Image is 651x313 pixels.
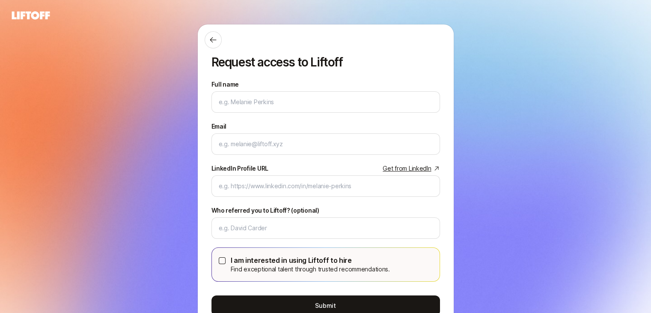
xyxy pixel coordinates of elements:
[231,255,390,266] p: I am interested in using Liftoff to hire
[219,97,433,107] input: e.g. Melanie Perkins
[219,139,433,149] input: e.g. melanie@liftoff.xyz
[211,163,268,174] div: LinkedIn Profile URL
[211,121,227,132] label: Email
[211,79,239,90] label: Full name
[211,205,319,216] label: Who referred you to Liftoff? (optional)
[231,264,390,274] p: Find exceptional talent through trusted recommendations.
[211,55,440,69] p: Request access to Liftoff
[219,257,226,264] button: I am interested in using Liftoff to hireFind exceptional talent through trusted recommendations.
[219,181,433,191] input: e.g. https://www.linkedin.com/in/melanie-perkins
[383,163,440,174] a: Get from LinkedIn
[219,223,433,233] input: e.g. David Carder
